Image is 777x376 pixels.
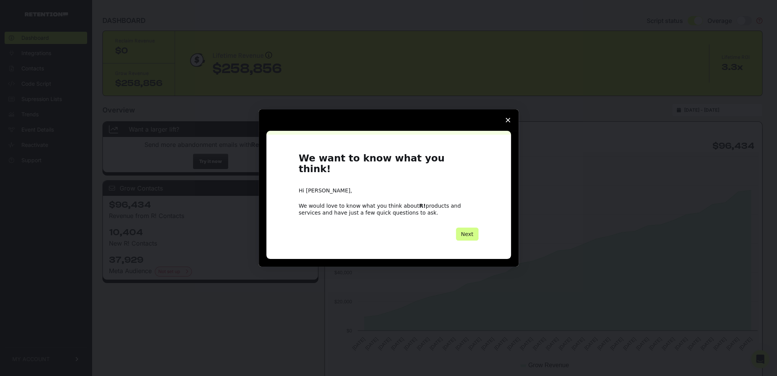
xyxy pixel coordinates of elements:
div: We would love to know what you think about products and services and have just a few quick questi... [299,202,479,216]
button: Next [456,228,479,241]
h1: We want to know what you think! [299,153,479,179]
b: R! [419,203,426,209]
div: Hi [PERSON_NAME], [299,187,479,195]
span: Close survey [497,109,519,131]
